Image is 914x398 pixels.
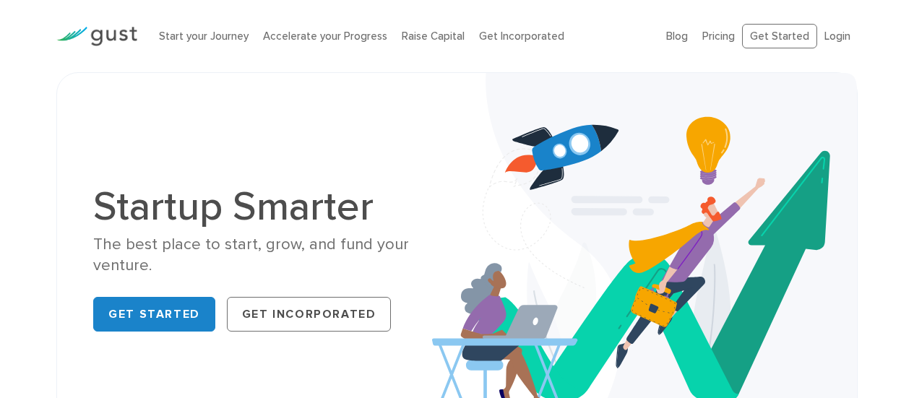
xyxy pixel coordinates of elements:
div: The best place to start, grow, and fund your venture. [93,234,446,277]
a: Raise Capital [402,30,465,43]
a: Get Incorporated [479,30,564,43]
a: Pricing [702,30,735,43]
a: Get Started [742,24,817,49]
a: Start your Journey [159,30,249,43]
h1: Startup Smarter [93,186,446,227]
a: Get Incorporated [227,297,392,332]
a: Blog [666,30,688,43]
img: Gust Logo [56,27,137,46]
a: Login [824,30,850,43]
a: Get Started [93,297,215,332]
a: Accelerate your Progress [263,30,387,43]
